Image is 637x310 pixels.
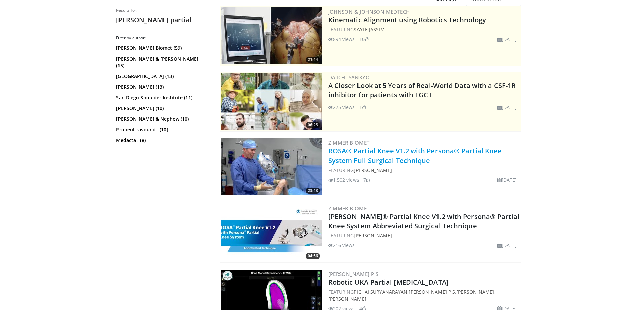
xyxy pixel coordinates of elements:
a: [PERSON_NAME]® Partial Knee V1.2 with Persona® Partial Knee System Abbreviated Surgical Technique [328,212,520,230]
a: 04:56 [221,204,322,261]
img: 7c73d2ce-7ddf-46e4-97c9-b3e1e5d77554.300x170_q85_crop-smart_upscale.jpg [221,204,322,261]
a: [PERSON_NAME] (13) [116,84,208,90]
a: Medacta . (8) [116,137,208,144]
h3: Filter by author: [116,35,210,41]
a: [PERSON_NAME] Biomet (59) [116,45,208,51]
div: FEATURING , , , [328,288,520,302]
a: San Diego Shoulder Institute (11) [116,94,208,101]
a: ROSA® Partial Knee V1.2 with Persona® Partial Knee System Full Surgical Technique [328,146,502,165]
div: FEATURING [328,232,520,239]
li: 10 [359,36,369,43]
li: [DATE] [497,242,517,249]
a: [PERSON_NAME] [456,289,494,295]
a: [PERSON_NAME] & Nephew (10) [116,116,208,122]
img: 93c22cae-14d1-47f0-9e4a-a244e824b022.png.300x170_q85_crop-smart_upscale.jpg [221,73,322,130]
a: [PERSON_NAME] & [PERSON_NAME] (15) [116,56,208,69]
li: 1,502 views [328,176,359,183]
a: Robotic UKA Partial [MEDICAL_DATA] [328,278,449,287]
span: 21:44 [306,57,320,63]
p: Results for: [116,8,210,13]
a: Daiichi-Sankyo [328,74,370,81]
li: [DATE] [497,176,517,183]
div: FEATURING [328,26,520,33]
a: Probeultrasound . (10) [116,126,208,133]
a: 06:25 [221,73,322,130]
span: 23:43 [306,188,320,194]
a: Zimmer Biomet [328,139,370,146]
div: FEATURING [328,167,520,174]
img: 99b1778f-d2b2-419a-8659-7269f4b428ba.300x170_q85_crop-smart_upscale.jpg [221,138,322,195]
a: Kinematic Alignment using Robotics Technology [328,15,486,24]
a: 23:43 [221,138,322,195]
li: 7 [363,176,370,183]
a: [PERSON_NAME] [354,232,392,239]
li: 216 views [328,242,355,249]
a: A Closer Look at 5 Years of Real-World Data with a CSF-1R inhibitor for patients with TGCT [328,81,516,99]
a: [PERSON_NAME] P S [409,289,455,295]
li: 1 [359,104,366,111]
img: 85482610-0380-4aae-aa4a-4a9be0c1a4f1.300x170_q85_crop-smart_upscale.jpg [221,7,322,64]
a: [PERSON_NAME] P S [328,271,379,277]
a: Sayfe Jassim [354,26,384,33]
a: Johnson & Johnson MedTech [328,8,410,15]
a: [PERSON_NAME] [328,296,366,302]
li: [DATE] [497,104,517,111]
li: 275 views [328,104,355,111]
a: [PERSON_NAME] [354,167,392,173]
a: Zimmer Biomet [328,205,370,212]
h2: [PERSON_NAME] partial [116,16,210,24]
li: 894 views [328,36,355,43]
span: 04:56 [306,253,320,259]
li: [DATE] [497,36,517,43]
a: [GEOGRAPHIC_DATA] (13) [116,73,208,80]
a: Pichai Suryanarayan [354,289,407,295]
a: [PERSON_NAME] (10) [116,105,208,112]
span: 06:25 [306,122,320,128]
a: 21:44 [221,7,322,64]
